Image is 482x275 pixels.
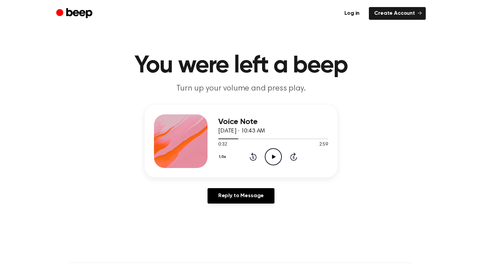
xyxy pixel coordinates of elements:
a: Log in [339,7,365,20]
span: [DATE] · 10:43 AM [218,128,265,134]
button: 1.0x [218,151,229,163]
a: Beep [56,7,94,20]
a: Create Account [369,7,426,20]
h1: You were left a beep [70,54,412,78]
p: Turn up your volume and press play. [112,83,370,94]
h3: Voice Note [218,117,328,126]
span: 2:59 [319,141,328,148]
span: 0:32 [218,141,227,148]
a: Reply to Message [208,188,274,204]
